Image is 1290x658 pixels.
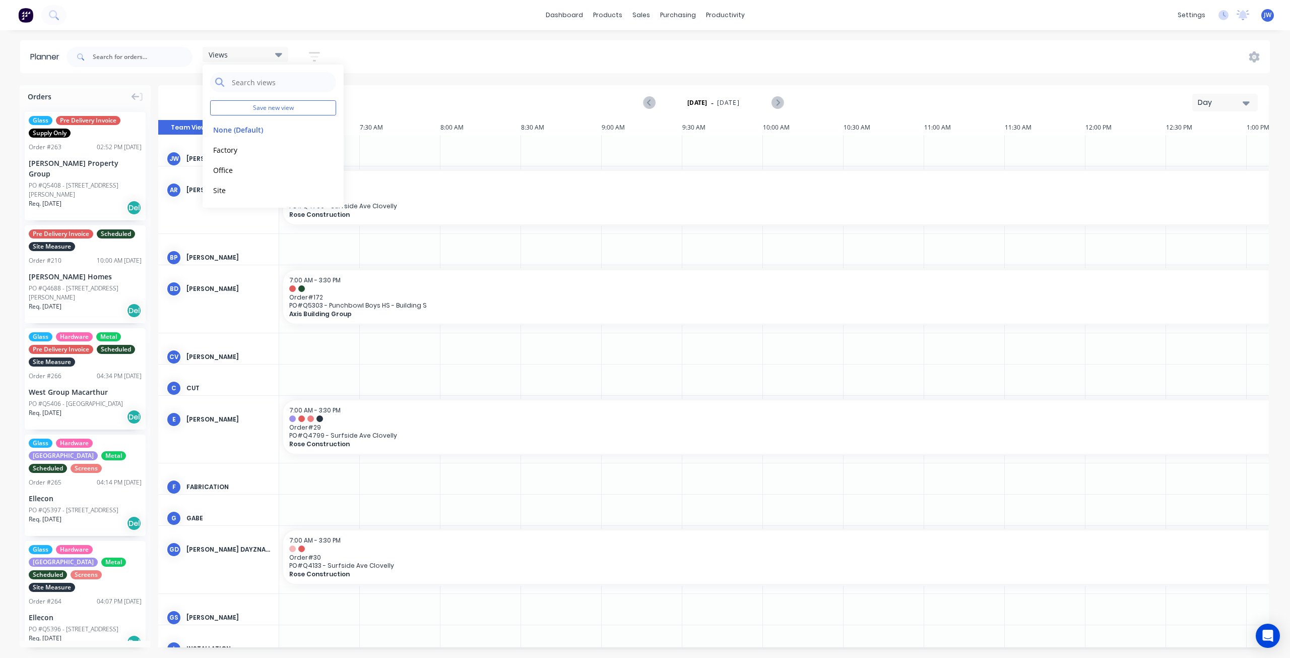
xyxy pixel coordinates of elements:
[1166,120,1247,135] div: 12:30 PM
[97,372,142,381] div: 04:34 PM [DATE]
[687,98,707,107] strong: [DATE]
[186,415,271,424] div: [PERSON_NAME]
[29,229,93,238] span: Pre Delivery Invoice
[29,143,61,152] div: Order # 263
[1005,120,1085,135] div: 11:30 AM
[97,345,135,354] span: Scheduled
[166,412,181,427] div: E
[29,345,93,354] span: Pre Delivery Invoice
[166,641,181,656] div: I
[29,284,142,302] div: PO #Q4688 - [STREET_ADDRESS][PERSON_NAME]
[29,515,61,524] span: Req. [DATE]
[186,154,271,163] div: [PERSON_NAME] (You)
[56,439,93,448] span: Hardware
[96,332,121,341] span: Metal
[186,483,271,492] div: Fabrication
[126,303,142,318] div: Del
[289,406,341,414] span: 7:00 AM - 3:30 PM
[29,570,67,579] span: Scheduled
[186,514,271,523] div: Gabe
[1173,8,1210,23] div: settings
[29,545,52,554] span: Glass
[1192,94,1258,111] button: Day
[29,181,142,199] div: PO #Q5408 - [STREET_ADDRESS][PERSON_NAME]
[186,284,271,293] div: [PERSON_NAME]
[93,47,192,67] input: Search for orders...
[29,493,142,504] div: Ellecon
[1264,11,1271,20] span: JW
[682,120,763,135] div: 9:30 AM
[29,357,75,367] span: Site Measure
[360,120,440,135] div: 7:30 AM
[289,276,341,284] span: 7:00 AM - 3:30 PM
[1256,624,1280,648] div: Open Intercom Messenger
[844,120,924,135] div: 10:30 AM
[29,612,142,623] div: Ellecon
[158,120,219,135] button: Team View
[29,478,61,487] div: Order # 265
[655,8,701,23] div: purchasing
[289,536,341,545] span: 7:00 AM - 3:30 PM
[29,583,75,592] span: Site Measure
[56,545,93,554] span: Hardware
[29,399,123,408] div: PO #Q5406 - [GEOGRAPHIC_DATA]
[924,120,1005,135] div: 11:00 AM
[71,570,102,579] span: Screens
[29,464,67,473] span: Scheduled
[166,511,181,526] div: G
[29,271,142,282] div: [PERSON_NAME] Homes
[30,51,64,63] div: Planner
[29,439,52,448] span: Glass
[763,120,844,135] div: 10:00 AM
[644,96,656,109] button: Previous page
[97,256,142,265] div: 10:00 AM [DATE]
[521,120,602,135] div: 8:30 AM
[166,349,181,365] div: Cv
[210,164,317,175] button: Office
[29,372,61,381] div: Order # 266
[166,381,181,396] div: C
[771,96,783,109] button: Next page
[29,634,61,643] span: Req. [DATE]
[186,253,271,262] div: [PERSON_NAME]
[186,644,271,653] div: Installation
[166,610,181,625] div: GS
[602,120,682,135] div: 9:00 AM
[166,250,181,265] div: bp
[101,451,126,460] span: Metal
[29,332,52,341] span: Glass
[126,409,142,425] div: Del
[166,151,181,166] div: jw
[701,8,750,23] div: productivity
[97,597,142,606] div: 04:07 PM [DATE]
[1198,97,1244,108] div: Day
[186,545,271,554] div: [PERSON_NAME] Dayznaya
[29,506,118,515] div: PO #Q5397 - [STREET_ADDRESS]
[166,183,181,198] div: AR
[210,184,317,196] button: Site
[186,186,271,195] div: [PERSON_NAME]
[126,200,142,215] div: Del
[29,158,142,179] div: [PERSON_NAME] Property Group
[440,120,521,135] div: 8:00 AM
[56,332,93,341] span: Hardware
[627,8,655,23] div: sales
[210,100,336,115] button: Save new view
[711,97,714,109] span: -
[29,256,61,265] div: Order # 210
[28,91,51,102] span: Orders
[541,8,588,23] a: dashboard
[210,144,317,155] button: Factory
[29,408,61,417] span: Req. [DATE]
[29,116,52,125] span: Glass
[29,625,118,634] div: PO #Q5396 - [STREET_ADDRESS]
[29,129,71,138] span: Supply Only
[717,98,740,107] span: [DATE]
[29,387,142,397] div: West Group Macarthur
[56,116,120,125] span: Pre Delivery Invoice
[186,352,271,362] div: [PERSON_NAME]
[29,451,98,460] span: [GEOGRAPHIC_DATA]
[126,516,142,531] div: Del
[210,124,317,135] button: None (Default)
[588,8,627,23] div: products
